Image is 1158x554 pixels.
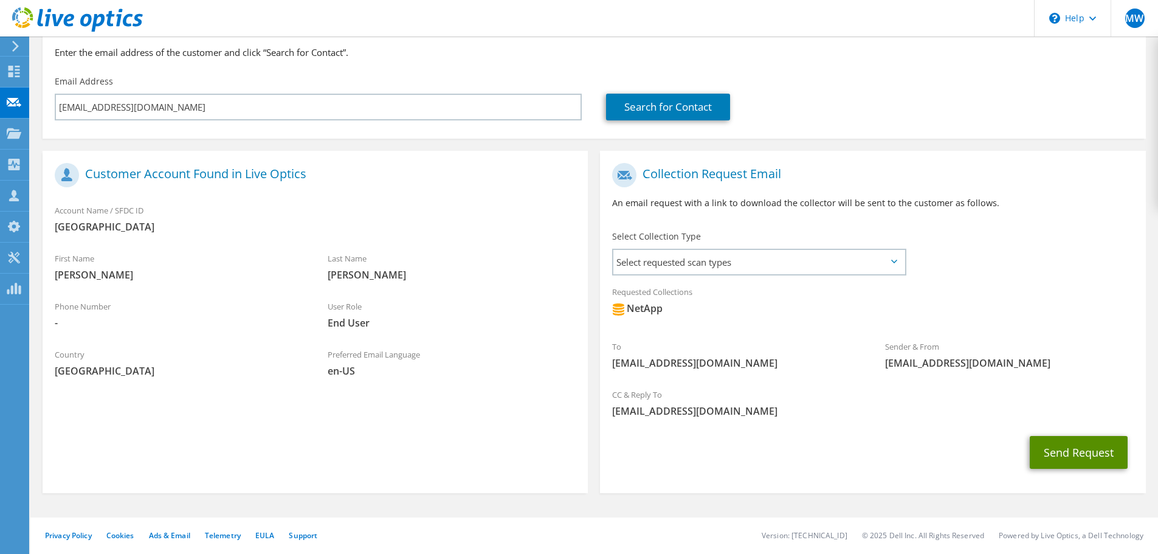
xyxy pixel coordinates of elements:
a: Support [289,530,317,541]
p: An email request with a link to download the collector will be sent to the customer as follows. [612,196,1133,210]
div: Country [43,342,315,384]
a: Search for Contact [606,94,730,120]
span: [EMAIL_ADDRESS][DOMAIN_NAME] [612,356,861,370]
span: [EMAIL_ADDRESS][DOMAIN_NAME] [612,404,1133,418]
a: Privacy Policy [45,530,92,541]
span: End User [328,316,576,330]
div: First Name [43,246,315,288]
div: Account Name / SFDC ID [43,198,588,240]
span: [PERSON_NAME] [328,268,576,282]
div: Phone Number [43,294,315,336]
h1: Collection Request Email [612,163,1127,187]
button: Send Request [1030,436,1128,469]
h3: Enter the email address of the customer and click “Search for Contact”. [55,46,1134,59]
div: Last Name [315,246,588,288]
span: Select requested scan types [613,250,905,274]
li: © 2025 Dell Inc. All Rights Reserved [862,530,984,541]
div: NetApp [612,302,663,316]
span: - [55,316,303,330]
span: en-US [328,364,576,378]
li: Version: [TECHNICAL_ID] [762,530,847,541]
label: Select Collection Type [612,230,701,243]
span: [GEOGRAPHIC_DATA] [55,220,576,234]
a: EULA [255,530,274,541]
li: Powered by Live Optics, a Dell Technology [999,530,1143,541]
span: [PERSON_NAME] [55,268,303,282]
div: To [600,334,873,376]
span: [EMAIL_ADDRESS][DOMAIN_NAME] [885,356,1134,370]
div: Sender & From [873,334,1146,376]
a: Ads & Email [149,530,190,541]
span: [GEOGRAPHIC_DATA] [55,364,303,378]
span: MW [1125,9,1145,28]
div: CC & Reply To [600,382,1145,424]
a: Telemetry [205,530,241,541]
div: Preferred Email Language [315,342,588,384]
div: Requested Collections [600,279,1145,328]
label: Email Address [55,75,113,88]
h1: Customer Account Found in Live Optics [55,163,570,187]
div: User Role [315,294,588,336]
a: Cookies [106,530,134,541]
svg: \n [1049,13,1060,24]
